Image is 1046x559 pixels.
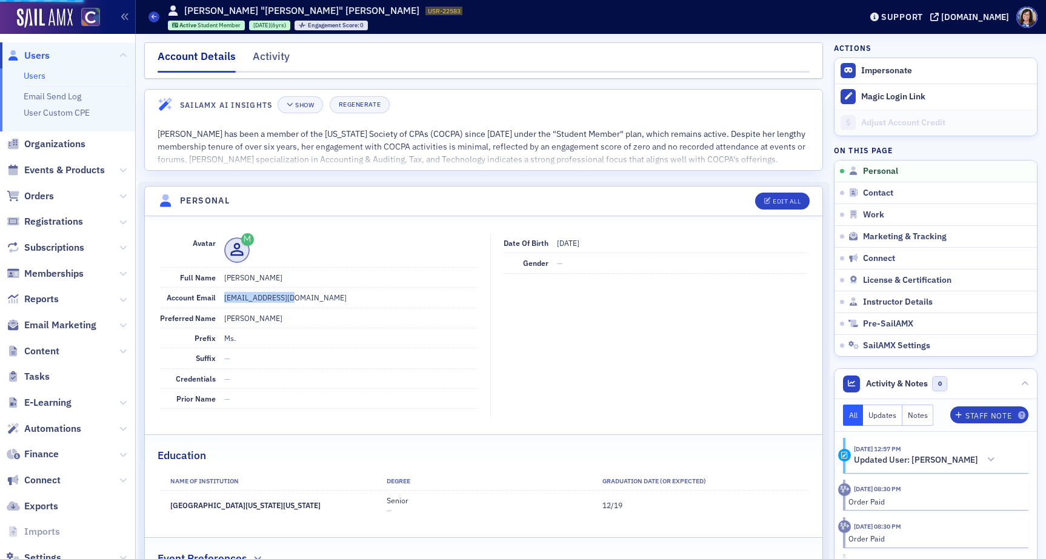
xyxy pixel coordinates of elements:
a: Subscriptions [7,241,84,254]
span: Events & Products [24,164,105,177]
span: [DATE] [253,21,270,29]
button: Magic Login Link [834,84,1037,110]
a: Content [7,345,59,358]
span: USR-22583 [428,7,461,15]
div: Activity [838,520,851,533]
button: Edit All [755,193,810,210]
a: Users [24,70,45,81]
a: Exports [7,500,58,513]
div: Active: Active: Student Member [168,21,245,30]
span: Prefix [195,333,216,343]
span: Credentials [176,374,216,383]
span: — [224,353,230,363]
div: Staff Note [965,412,1011,419]
span: Tasks [24,370,50,383]
div: Adjust Account Credit [861,117,1031,128]
td: Senior [376,491,591,520]
span: Personal [863,166,898,177]
th: Degree [376,472,591,491]
span: Account Email [167,293,216,302]
div: (6yrs) [253,21,286,29]
h5: Updated User: [PERSON_NAME] [854,455,978,466]
span: Exports [24,500,58,513]
td: [GEOGRAPHIC_DATA][US_STATE][US_STATE] [160,491,376,520]
span: License & Certification [863,275,951,286]
time: 10/23/2024 12:57 PM [854,445,901,453]
span: Users [24,49,50,62]
span: Active [179,21,198,29]
a: Memberships [7,267,84,280]
button: Show [278,96,323,113]
a: Active Student Member [172,21,241,29]
h4: On this page [834,145,1038,156]
a: Reports [7,293,59,306]
span: Content [24,345,59,358]
img: SailAMX [81,8,100,27]
span: Connect [863,253,895,264]
div: Order Paid [848,533,1020,544]
span: 0 [932,376,947,391]
span: Pre-SailAMX [863,319,913,329]
a: Registrations [7,215,83,228]
div: 2019-08-21 00:00:00 [249,21,290,30]
span: Reports [24,293,59,306]
span: — [387,506,391,515]
a: Imports [7,525,60,538]
dd: Ms. [224,328,478,348]
span: Avatar [193,238,216,248]
dd: [PERSON_NAME] [224,308,478,328]
button: Staff Note [950,406,1028,423]
span: Email Marketing [24,319,96,332]
h4: Personal [180,194,230,207]
span: 12/19 [602,500,622,510]
button: Impersonate [861,65,912,76]
span: Prior Name [176,394,216,403]
a: Orders [7,190,54,203]
a: Automations [7,422,81,435]
a: User Custom CPE [24,107,90,118]
span: Registrations [24,215,83,228]
span: — [224,394,230,403]
dd: [PERSON_NAME] [224,268,478,287]
span: Full Name [180,273,216,282]
div: [DOMAIN_NAME] [941,12,1009,22]
span: [DATE] [557,238,579,248]
div: Show [295,102,314,108]
a: E-Learning [7,396,72,409]
span: Imports [24,525,60,538]
div: Magic Login Link [861,91,1031,102]
span: Date of Birth [504,238,548,248]
a: Adjust Account Credit [834,110,1037,136]
time: 8/21/2024 08:30 PM [854,522,901,531]
div: Engagement Score: 0 [295,21,368,30]
dd: [EMAIL_ADDRESS][DOMAIN_NAME] [224,288,478,307]
span: Preferred Name [160,313,216,323]
span: Organizations [24,137,85,151]
span: Finance [24,448,59,461]
div: Support [881,12,923,22]
span: Contact [863,188,893,199]
button: Updates [863,405,902,426]
button: Updated User: [PERSON_NAME] [854,454,999,466]
img: SailAMX [17,8,73,28]
span: Student Member [198,21,241,29]
h1: [PERSON_NAME] "[PERSON_NAME]" [PERSON_NAME] [184,4,419,18]
span: Subscriptions [24,241,84,254]
div: Activity [253,48,290,71]
span: Marketing & Tracking [863,231,947,242]
span: Engagement Score : [308,21,361,29]
span: Memberships [24,267,84,280]
span: E-Learning [24,396,72,409]
time: 8/21/2024 08:30 PM [854,485,901,493]
span: — [224,374,230,383]
a: Organizations [7,137,85,151]
th: Name of Institution [160,472,376,491]
a: Connect [7,474,61,487]
div: Edit All [773,198,801,205]
span: Orders [24,190,54,203]
a: Users [7,49,50,62]
div: Account Details [158,48,236,73]
button: Regenerate [330,96,390,113]
h4: SailAMX AI Insights [180,99,272,110]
